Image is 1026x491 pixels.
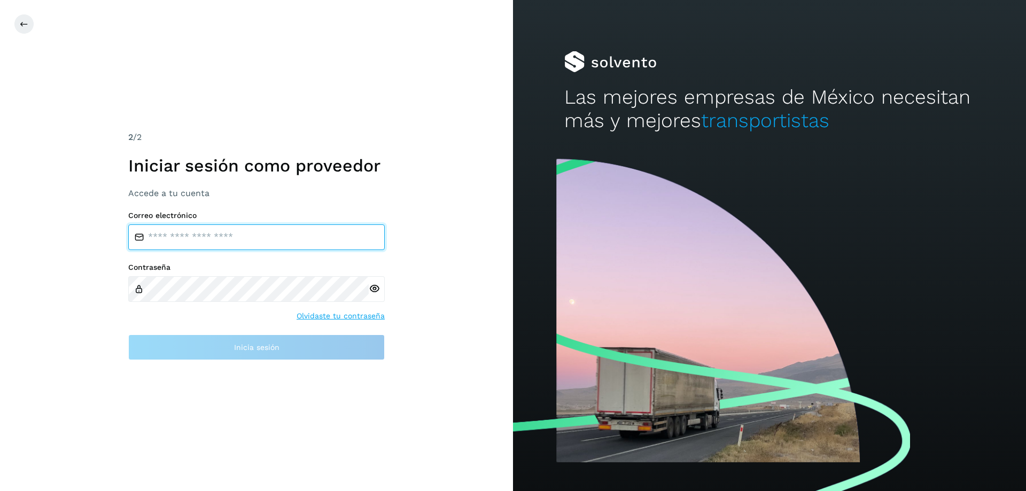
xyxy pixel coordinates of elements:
[128,131,385,144] div: /2
[128,211,385,220] label: Correo electrónico
[564,85,975,133] h2: Las mejores empresas de México necesitan más y mejores
[128,155,385,176] h1: Iniciar sesión como proveedor
[234,344,279,351] span: Inicia sesión
[128,263,385,272] label: Contraseña
[297,310,385,322] a: Olvidaste tu contraseña
[701,109,829,132] span: transportistas
[128,188,385,198] h3: Accede a tu cuenta
[128,334,385,360] button: Inicia sesión
[128,132,133,142] span: 2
